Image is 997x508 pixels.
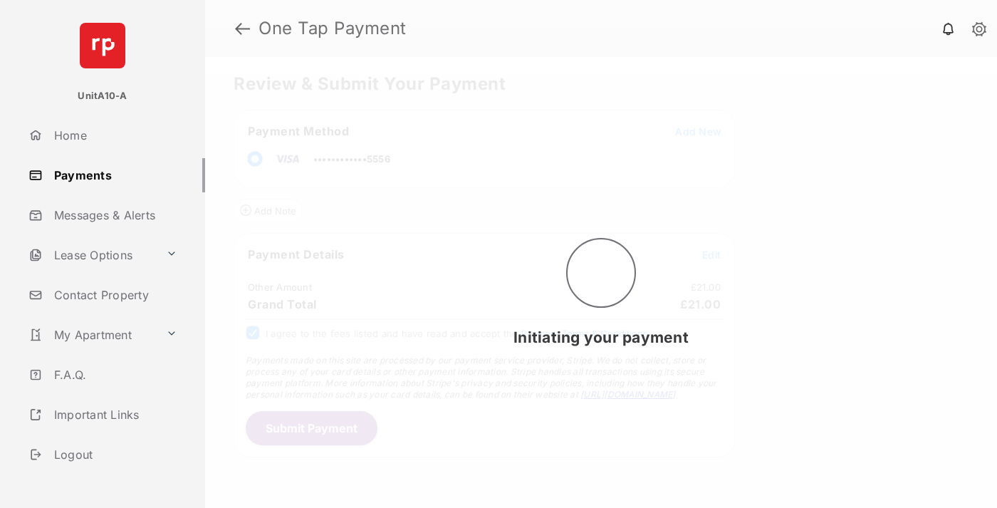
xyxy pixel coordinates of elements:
span: Initiating your payment [513,328,689,346]
a: Contact Property [23,278,205,312]
a: My Apartment [23,318,160,352]
img: svg+xml;base64,PHN2ZyB4bWxucz0iaHR0cDovL3d3dy53My5vcmcvMjAwMC9zdmciIHdpZHRoPSI2NCIgaGVpZ2h0PSI2NC... [80,23,125,68]
p: UnitA10-A [78,89,127,103]
a: Important Links [23,398,183,432]
a: Messages & Alerts [23,198,205,232]
strong: One Tap Payment [259,20,407,37]
a: Payments [23,158,205,192]
a: Lease Options [23,238,160,272]
a: Home [23,118,205,152]
a: F.A.Q. [23,358,205,392]
a: Logout [23,437,205,472]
